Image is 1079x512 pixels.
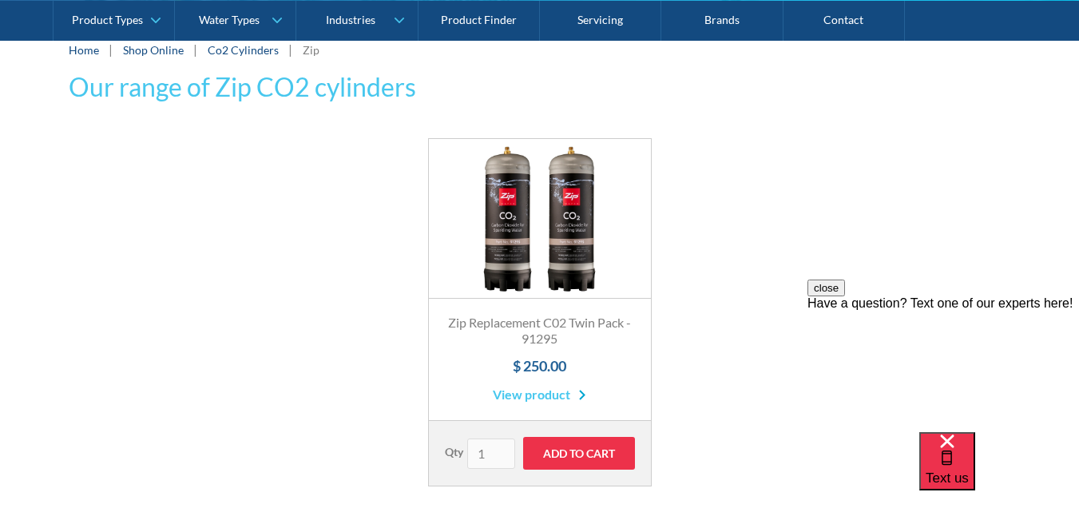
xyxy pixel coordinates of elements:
div: Industries [326,13,375,26]
iframe: podium webchat widget prompt [807,280,1079,452]
a: Shop Online [123,42,184,58]
h3: Zip Replacement C02 Twin Pack - 91295 [445,315,635,348]
iframe: podium webchat widget bubble [919,432,1079,512]
div: Water Types [199,13,260,26]
h3: Our range of Zip CO2 cylinders [69,68,416,106]
a: Co2 Cylinders [208,43,279,57]
div: | [287,40,295,59]
div: Product Types [72,13,143,26]
div: Zip [303,42,319,58]
a: View product [493,385,586,404]
a: Home [69,42,99,58]
label: Qty [445,443,463,460]
div: | [107,40,115,59]
div: | [192,40,200,59]
h4: $ 250.00 [445,355,635,377]
input: Add to Cart [523,437,635,470]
